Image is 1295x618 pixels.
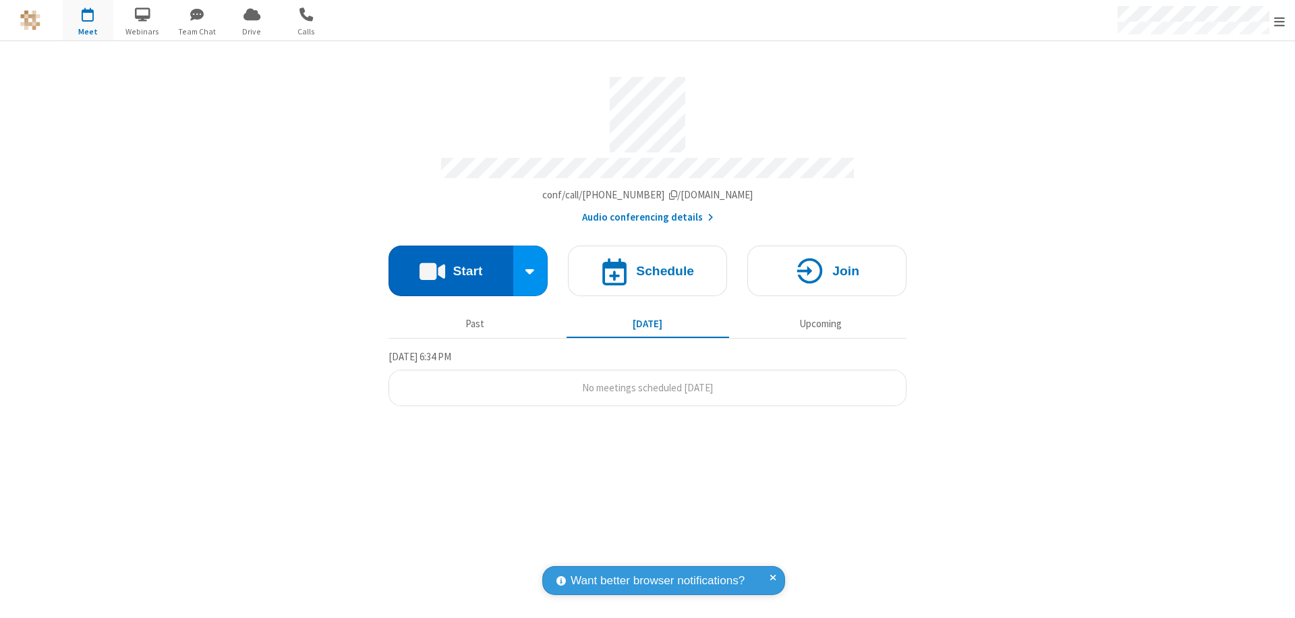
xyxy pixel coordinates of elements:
[388,67,906,225] section: Account details
[568,246,727,296] button: Schedule
[542,188,753,203] button: Copy my meeting room linkCopy my meeting room link
[582,381,713,394] span: No meetings scheduled [DATE]
[394,311,556,337] button: Past
[63,26,113,38] span: Meet
[117,26,168,38] span: Webinars
[281,26,332,38] span: Calls
[388,350,451,363] span: [DATE] 6:34 PM
[453,264,482,277] h4: Start
[832,264,859,277] h4: Join
[172,26,223,38] span: Team Chat
[739,311,902,337] button: Upcoming
[388,349,906,407] section: Today's Meetings
[636,264,694,277] h4: Schedule
[227,26,277,38] span: Drive
[567,311,729,337] button: [DATE]
[571,572,745,590] span: Want better browser notifications?
[542,188,753,201] span: Copy my meeting room link
[747,246,906,296] button: Join
[20,10,40,30] img: QA Selenium DO NOT DELETE OR CHANGE
[582,210,714,225] button: Audio conferencing details
[513,246,548,296] div: Start conference options
[388,246,513,296] button: Start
